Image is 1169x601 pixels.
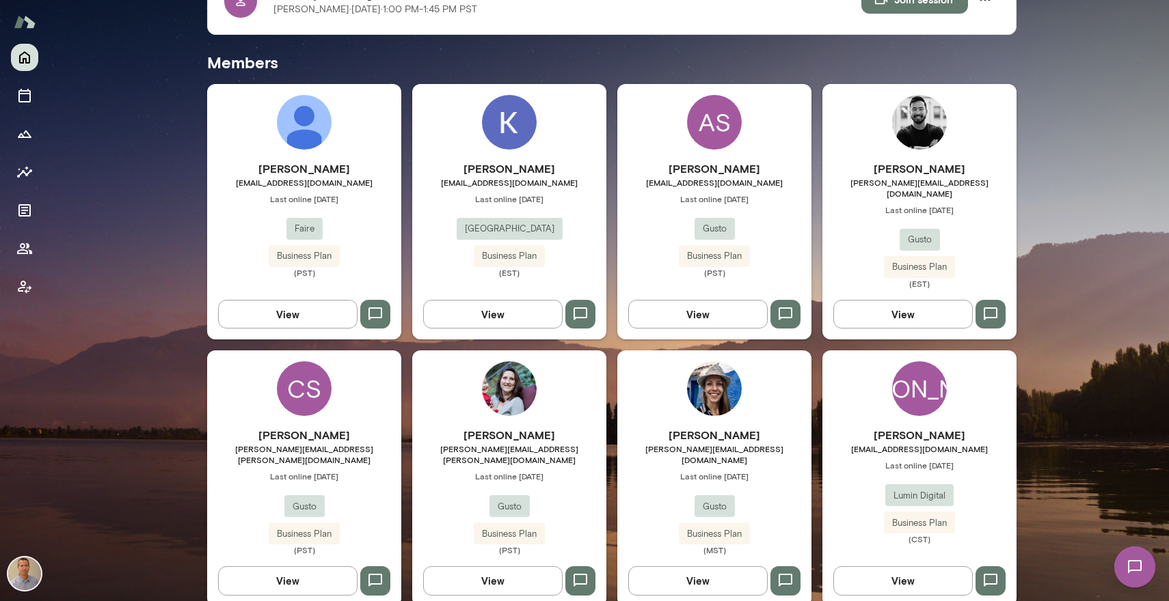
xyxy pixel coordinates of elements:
[482,361,537,416] img: Julia Miller
[412,471,606,481] span: Last online [DATE]
[489,500,530,514] span: Gusto
[617,177,811,188] span: [EMAIL_ADDRESS][DOMAIN_NAME]
[11,158,38,186] button: Insights
[284,500,325,514] span: Gusto
[11,82,38,109] button: Sessions
[822,533,1017,544] span: (CST)
[207,160,401,177] h6: [PERSON_NAME]
[207,177,401,188] span: [EMAIL_ADDRESS][DOMAIN_NAME]
[695,222,735,236] span: Gusto
[207,51,1017,73] h5: Members
[11,197,38,224] button: Documents
[900,233,940,247] span: Gusto
[412,443,606,465] span: [PERSON_NAME][EMAIL_ADDRESS][PERSON_NAME][DOMAIN_NAME]
[687,361,742,416] img: Leah Brite
[822,427,1017,443] h6: [PERSON_NAME]
[218,300,358,329] button: View
[11,235,38,262] button: Members
[286,222,323,236] span: Faire
[412,427,606,443] h6: [PERSON_NAME]
[822,177,1017,199] span: [PERSON_NAME][EMAIL_ADDRESS][DOMAIN_NAME]
[628,300,768,329] button: View
[14,9,36,35] img: Mento
[474,249,545,263] span: Business Plan
[207,267,401,278] span: (PST)
[822,160,1017,177] h6: [PERSON_NAME]
[269,249,340,263] span: Business Plan
[207,193,401,204] span: Last online [DATE]
[617,443,811,465] span: [PERSON_NAME][EMAIL_ADDRESS][DOMAIN_NAME]
[482,95,537,150] img: Kevin Rippon
[822,460,1017,471] span: Last online [DATE]
[457,222,563,236] span: [GEOGRAPHIC_DATA]
[412,544,606,555] span: (PST)
[423,300,563,329] button: View
[412,177,606,188] span: [EMAIL_ADDRESS][DOMAIN_NAME]
[617,267,811,278] span: (PST)
[8,557,41,590] img: Kevin Au
[628,566,768,595] button: View
[833,566,973,595] button: View
[474,527,545,541] span: Business Plan
[822,278,1017,289] span: (EST)
[207,427,401,443] h6: [PERSON_NAME]
[218,566,358,595] button: View
[277,95,332,150] img: Lauren Blake
[617,160,811,177] h6: [PERSON_NAME]
[892,95,947,150] img: Chris Lysiuk
[695,500,735,514] span: Gusto
[269,527,340,541] span: Business Plan
[207,544,401,555] span: (PST)
[884,260,955,274] span: Business Plan
[884,516,955,530] span: Business Plan
[412,160,606,177] h6: [PERSON_NAME]
[617,427,811,443] h6: [PERSON_NAME]
[617,471,811,481] span: Last online [DATE]
[11,44,38,71] button: Home
[822,443,1017,454] span: [EMAIL_ADDRESS][DOMAIN_NAME]
[833,300,973,329] button: View
[207,471,401,481] span: Last online [DATE]
[412,193,606,204] span: Last online [DATE]
[822,204,1017,215] span: Last online [DATE]
[617,544,811,555] span: (MST)
[892,361,947,416] div: [PERSON_NAME]
[687,95,742,150] div: AS
[679,249,750,263] span: Business Plan
[423,566,563,595] button: View
[11,120,38,148] button: Growth Plan
[277,361,332,416] div: CS
[679,527,750,541] span: Business Plan
[273,3,477,16] p: [PERSON_NAME] · [DATE] · 1:00 PM-1:45 PM PST
[207,443,401,465] span: [PERSON_NAME][EMAIL_ADDRESS][PERSON_NAME][DOMAIN_NAME]
[412,267,606,278] span: (EST)
[885,489,954,503] span: Lumin Digital
[11,273,38,300] button: Client app
[617,193,811,204] span: Last online [DATE]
